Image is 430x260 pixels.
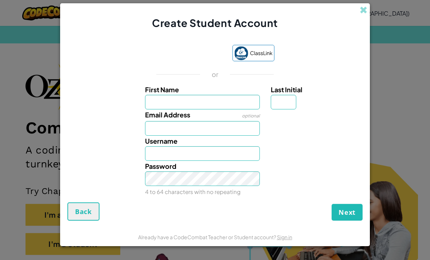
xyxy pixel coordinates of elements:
[212,70,219,79] p: or
[271,85,302,94] span: Last Initial
[145,110,190,119] span: Email Address
[242,113,260,119] span: optional
[332,204,363,221] button: Next
[75,207,92,216] span: Back
[156,46,225,62] div: Acceder con Google. Se abre en una pestaña nueva
[145,137,177,145] span: Username
[234,46,248,60] img: classlink-logo-small.png
[277,234,292,240] a: Sign in
[67,202,99,221] button: Back
[152,16,278,29] span: Create Student Account
[145,162,176,170] span: Password
[152,46,229,62] iframe: Botón de Acceder con Google
[145,188,241,195] small: 4 to 64 characters with no repeating
[145,85,179,94] span: First Name
[250,48,273,58] span: ClassLink
[138,234,277,240] span: Already have a CodeCombat Teacher or Student account?
[339,208,356,217] span: Next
